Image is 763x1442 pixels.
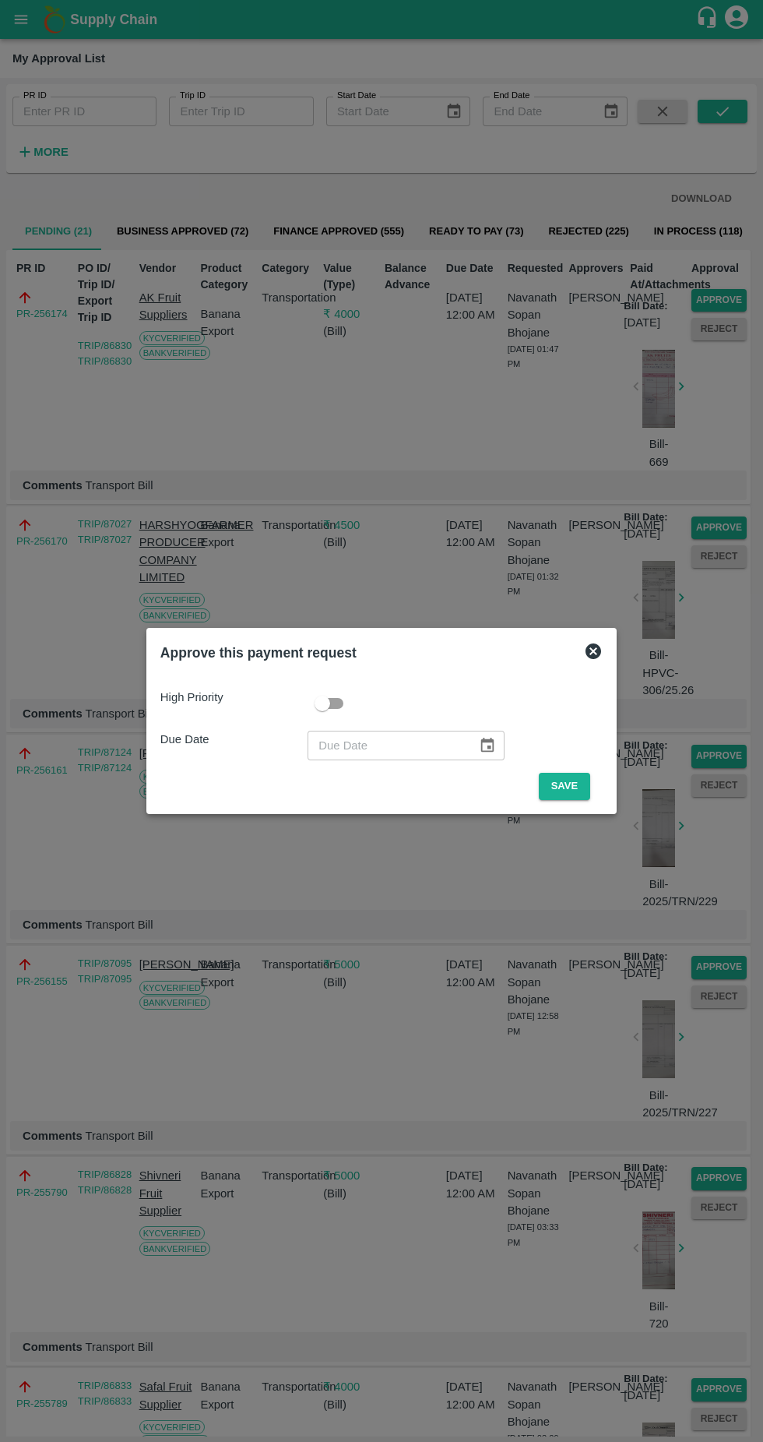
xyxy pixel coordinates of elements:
[160,645,357,661] b: Approve this payment request
[160,731,308,748] p: Due Date
[160,689,308,706] p: High Priority
[539,773,590,800] button: Save
[308,731,466,760] input: Due Date
[473,731,502,760] button: Choose date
